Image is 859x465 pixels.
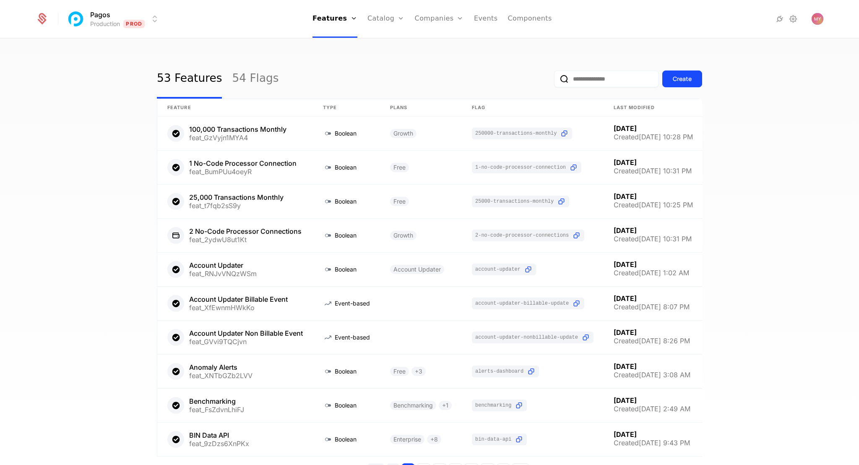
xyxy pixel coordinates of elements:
th: Flag [462,99,604,117]
button: Select environment [68,10,160,28]
th: Plans [380,99,462,117]
button: Open user button [812,13,823,25]
span: Prod [123,20,145,28]
button: Create [662,71,702,87]
a: 54 Flags [232,59,279,99]
th: Last Modified [604,99,703,117]
img: Max Yefimovich [812,13,823,25]
a: Integrations [775,14,785,24]
div: Create [673,75,692,83]
a: Settings [788,14,798,24]
img: Pagos [66,9,86,29]
a: 53 Features [157,59,222,99]
div: Production [90,20,120,28]
span: Pagos [90,10,110,20]
th: Type [313,99,380,117]
th: Feature [157,99,313,117]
